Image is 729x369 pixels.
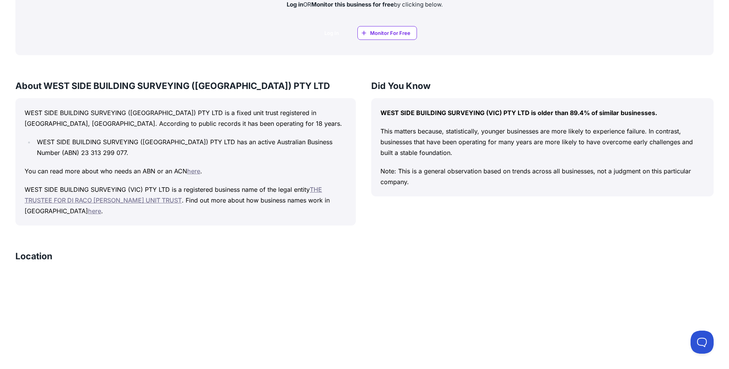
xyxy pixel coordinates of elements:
[35,137,347,158] li: WEST SIDE BUILDING SURVEYING ([GEOGRAPHIC_DATA]) PTY LTD has an active Australian Business Number...
[691,331,714,354] iframe: Toggle Customer Support
[22,0,707,9] p: OR by clicking below.
[370,29,410,37] span: Monitor For Free
[324,29,339,37] span: Log In
[25,107,347,129] p: WEST SIDE BUILDING SURVEYING ([GEOGRAPHIC_DATA]) PTY LTD is a fixed unit trust registered in [GEO...
[380,166,704,187] p: Note: This is a general observation based on trends across all businesses, not a judgment on this...
[287,1,303,8] strong: Log in
[357,26,417,40] a: Monitor For Free
[15,80,356,92] h3: About WEST SIDE BUILDING SURVEYING ([GEOGRAPHIC_DATA]) PTY LTD
[187,167,200,175] a: here
[25,166,347,176] p: You can read more about who needs an ABN or an ACN .
[311,1,394,8] strong: Monitor this business for free
[380,126,704,158] p: This matters because, statistically, younger businesses are more likely to experience failure. In...
[15,250,52,262] h3: Location
[25,184,347,216] p: WEST SIDE BUILDING SURVEYING (VIC) PTY LTD is a registered business name of the legal entity . Fi...
[312,26,351,40] a: Log In
[88,207,101,215] a: here
[380,107,704,118] p: WEST SIDE BUILDING SURVEYING (VIC) PTY LTD is older than 89.4% of similar businesses.
[371,80,714,92] h3: Did You Know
